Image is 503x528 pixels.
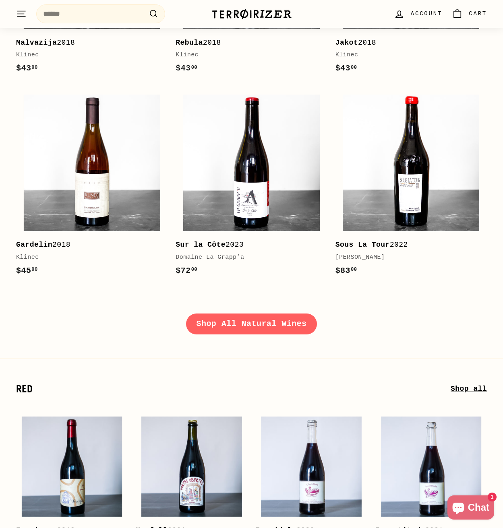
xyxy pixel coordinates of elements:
[335,50,479,60] div: Klinec
[335,64,357,73] span: $43
[351,267,357,272] sup: 00
[16,39,57,47] b: Malvazija
[176,239,319,251] div: 2023
[451,383,487,395] a: Shop all
[176,37,319,49] div: 2018
[335,87,487,285] a: Sous La Tour2022[PERSON_NAME]
[447,2,492,26] a: Cart
[389,2,447,26] a: Account
[176,87,327,285] a: Sur la Côte2023Domaine La Grapp’a
[31,267,37,272] sup: 00
[16,239,159,251] div: 2018
[176,50,319,60] div: Klinec
[16,50,159,60] div: Klinec
[351,65,357,70] sup: 00
[335,39,358,47] b: Jakot
[186,313,317,334] a: Shop All Natural Wines
[16,384,451,395] h2: Red
[335,241,390,249] b: Sous La Tour
[191,267,197,272] sup: 00
[176,253,319,262] div: Domaine La Grapp’a
[16,37,159,49] div: 2018
[335,253,479,262] div: [PERSON_NAME]
[16,87,168,285] a: Gardelin2018Klinec
[335,239,479,251] div: 2022
[411,9,442,18] span: Account
[16,64,38,73] span: $43
[191,65,197,70] sup: 00
[31,65,37,70] sup: 00
[469,9,487,18] span: Cart
[16,266,38,275] span: $45
[176,241,226,249] b: Sur la Côte
[445,495,497,522] inbox-online-store-chat: Shopify online store chat
[176,266,197,275] span: $72
[176,64,197,73] span: $43
[176,39,203,47] b: Rebula
[16,241,52,249] b: Gardelin
[335,37,479,49] div: 2018
[335,266,357,275] span: $83
[16,253,159,262] div: Klinec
